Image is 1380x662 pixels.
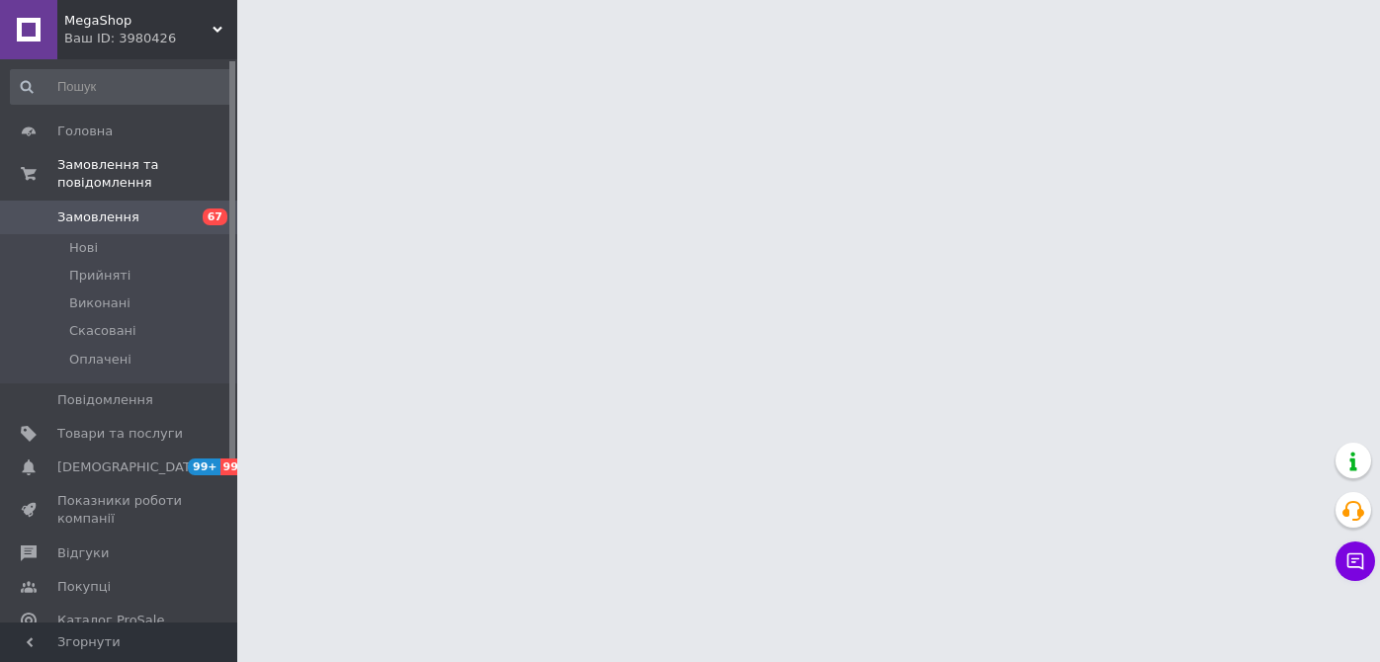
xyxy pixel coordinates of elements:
[57,391,153,409] span: Повідомлення
[69,294,130,312] span: Виконані
[1336,541,1375,581] button: Чат з покупцем
[57,544,109,562] span: Відгуки
[57,425,183,443] span: Товари та послуги
[10,69,233,105] input: Пошук
[57,458,204,476] span: [DEMOGRAPHIC_DATA]
[57,612,164,629] span: Каталог ProSale
[69,322,136,340] span: Скасовані
[57,156,237,192] span: Замовлення та повідомлення
[69,351,131,369] span: Оплачені
[64,12,213,30] span: MegaShop
[188,458,220,475] span: 99+
[69,239,98,257] span: Нові
[64,30,237,47] div: Ваш ID: 3980426
[57,208,139,226] span: Замовлення
[57,123,113,140] span: Головна
[203,208,227,225] span: 67
[220,458,253,475] span: 99+
[69,267,130,285] span: Прийняті
[57,578,111,596] span: Покупці
[57,492,183,528] span: Показники роботи компанії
